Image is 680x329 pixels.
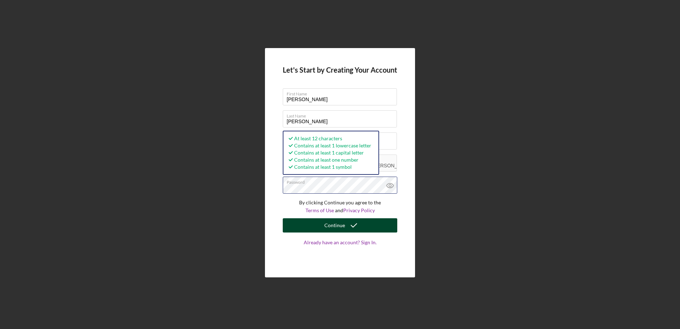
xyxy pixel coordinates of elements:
[306,207,334,213] a: Terms of Use
[283,240,397,260] a: Already have an account? Sign In.
[287,149,371,156] div: Contains at least 1 capital letter
[287,142,371,149] div: Contains at least 1 lowercase letter
[283,218,397,233] button: Continue
[324,218,345,233] div: Continue
[343,207,375,213] a: Privacy Policy
[287,135,371,142] div: At least 12 characters
[287,111,397,119] label: Last Name
[283,66,397,74] h4: Let's Start by Creating Your Account
[287,156,371,163] div: Contains at least one number
[283,199,397,215] p: By clicking Continue you agree to the and
[287,163,371,171] div: Contains at least 1 symbol
[287,89,397,96] label: First Name
[287,177,397,185] label: Password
